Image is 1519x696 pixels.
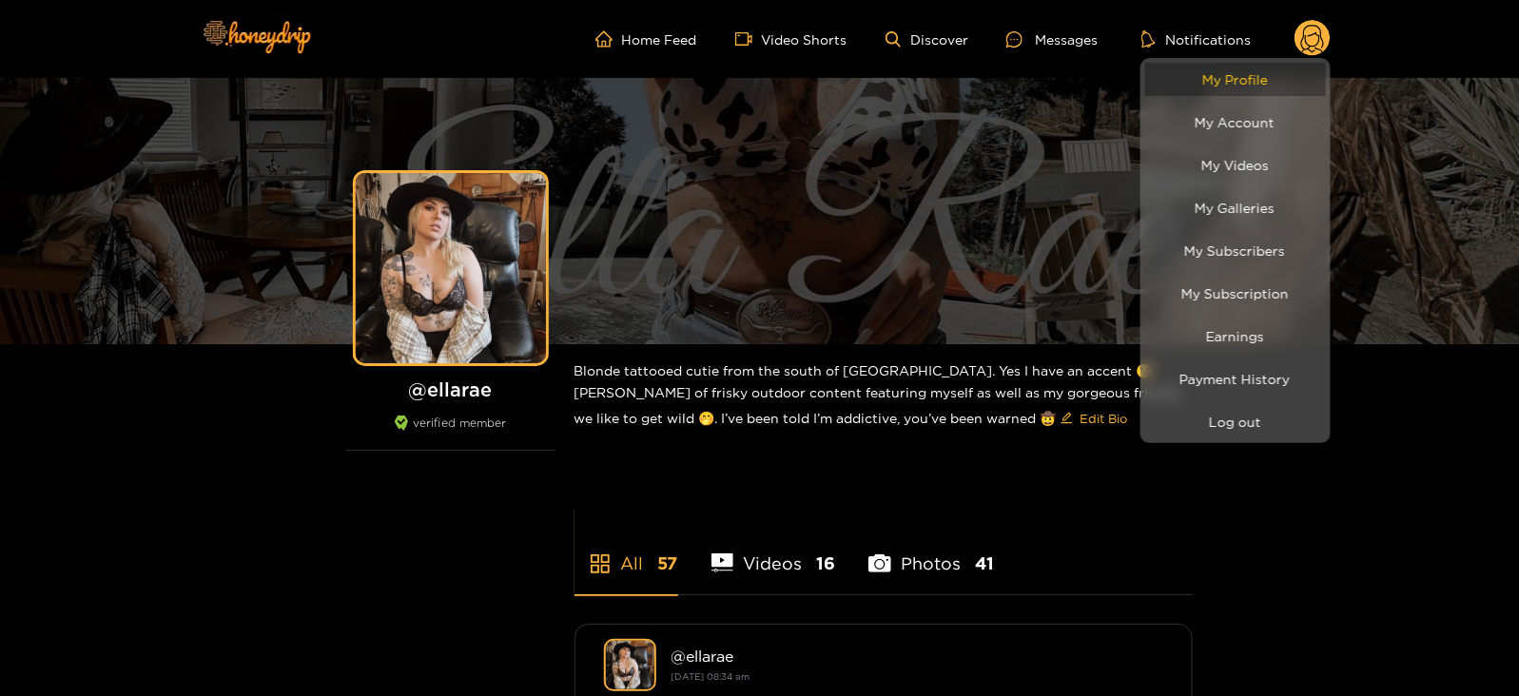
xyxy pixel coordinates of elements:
a: My Subscription [1145,277,1326,310]
a: My Galleries [1145,191,1326,224]
a: My Videos [1145,148,1326,182]
a: My Subscribers [1145,234,1326,267]
button: Log out [1145,405,1326,438]
a: My Account [1145,106,1326,139]
a: Payment History [1145,362,1326,396]
a: My Profile [1145,63,1326,96]
a: Earnings [1145,319,1326,353]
